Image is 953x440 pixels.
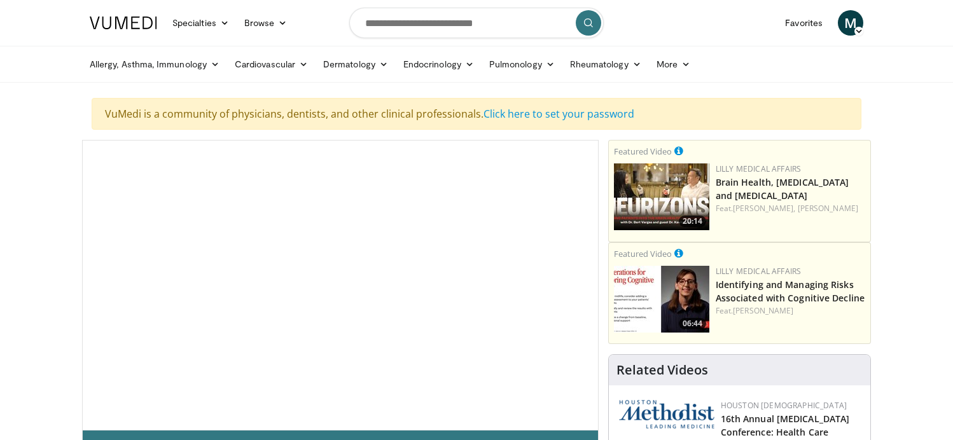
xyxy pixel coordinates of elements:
a: More [649,52,698,77]
a: Dermatology [316,52,396,77]
a: [PERSON_NAME], [733,203,795,214]
a: Lilly Medical Affairs [716,163,802,174]
a: Identifying and Managing Risks Associated with Cognitive Decline [716,278,865,304]
small: Featured Video [614,146,672,157]
div: Feat. [716,305,865,317]
img: fc5f84e2-5eb7-4c65-9fa9-08971b8c96b8.jpg.150x105_q85_crop-smart_upscale.jpg [614,266,709,333]
a: M [838,10,863,36]
small: Featured Video [614,248,672,259]
img: 5e4488cc-e109-4a4e-9fd9-73bb9237ee91.png.150x105_q85_autocrop_double_scale_upscale_version-0.2.png [619,400,714,429]
span: 20:14 [679,216,706,227]
a: Click here to set your password [483,107,634,121]
span: 06:44 [679,318,706,329]
div: VuMedi is a community of physicians, dentists, and other clinical professionals. [92,98,861,130]
a: Favorites [777,10,830,36]
a: [PERSON_NAME] [733,305,793,316]
a: Pulmonology [482,52,562,77]
a: Allergy, Asthma, Immunology [82,52,227,77]
img: ca157f26-4c4a-49fd-8611-8e91f7be245d.png.150x105_q85_crop-smart_upscale.jpg [614,163,709,230]
a: [PERSON_NAME] [798,203,858,214]
a: Brain Health, [MEDICAL_DATA] and [MEDICAL_DATA] [716,176,849,202]
video-js: Video Player [83,141,598,430]
div: Feat. [716,203,865,214]
h4: Related Videos [616,362,708,378]
a: Endocrinology [396,52,482,77]
a: Lilly Medical Affairs [716,266,802,277]
img: VuMedi Logo [90,17,157,29]
a: Cardiovascular [227,52,316,77]
a: 20:14 [614,163,709,230]
input: Search topics, interventions [349,8,604,38]
a: Specialties [165,10,237,36]
a: Rheumatology [562,52,649,77]
a: Browse [237,10,295,36]
a: 06:44 [614,266,709,333]
a: Houston [DEMOGRAPHIC_DATA] [721,400,847,411]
